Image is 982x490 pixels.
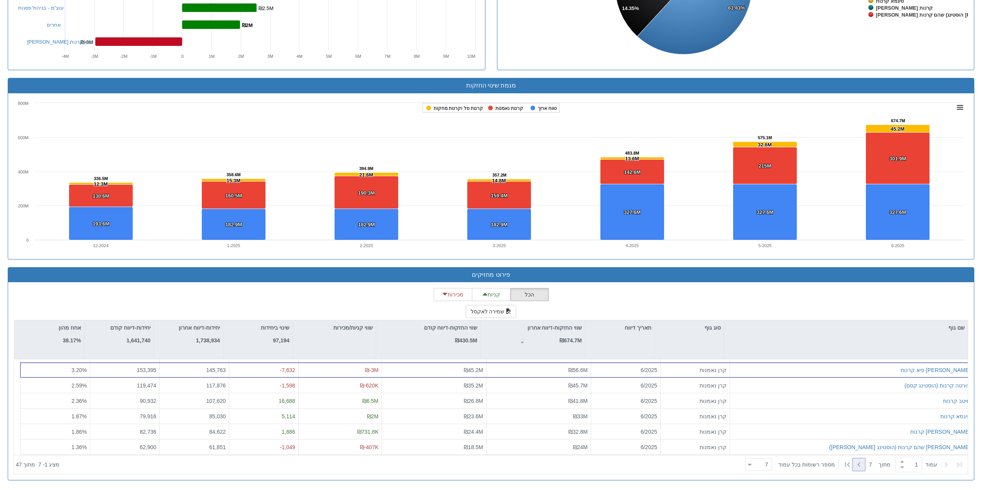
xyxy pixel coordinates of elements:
[163,366,226,374] div: 145,763
[464,444,483,450] span: ₪18.5M
[267,54,273,59] text: 3M
[724,320,968,335] div: שם גוף
[585,320,654,335] div: תאריך דיווח
[664,382,727,389] div: קרן נאמנות
[568,429,588,435] span: ₪32.8M
[93,382,156,389] div: 119,474
[232,428,295,436] div: 1,886
[568,367,588,373] span: ₪56.6M
[63,337,81,344] strong: 38.17%
[94,181,108,187] tspan: 12.3M
[455,337,477,344] strong: ₪430.5M
[18,135,29,140] text: 600M
[940,413,970,420] button: סיגמא קרנות
[225,193,242,199] tspan: 160.5M
[232,382,295,389] div: -1,598
[664,413,727,420] div: קרן נאמנות
[925,461,937,468] span: ‏עמוד
[573,444,588,450] span: ₪24M
[226,172,241,177] tspan: 358.6M
[943,397,970,405] div: מיטב קרנות
[24,428,87,436] div: 1.86 %
[93,243,108,248] text: 12-2024
[232,366,295,374] div: -7,632
[296,54,302,59] text: 4M
[758,135,772,140] tspan: 575.1M
[27,39,92,45] a: [PERSON_NAME] פיא קרנות
[464,429,483,435] span: ₪24.4M
[47,22,61,28] a: אחרים
[179,323,220,332] p: יחידות-דיווח אחרון
[472,288,510,301] button: קניות
[559,337,582,344] strong: ₪674.7M
[910,428,970,436] button: [PERSON_NAME] קרנות
[829,443,970,451] div: [PERSON_NAME] שהם קרנות (הוסטינג [PERSON_NAME])
[625,243,639,248] text: 4-2025
[357,429,379,435] span: ₪731.8K
[594,443,657,451] div: 6/2025
[891,118,905,123] tspan: 674.7M
[384,54,390,59] text: 7M
[901,366,970,374] button: [PERSON_NAME] פיא קרנות
[664,366,727,374] div: קרן נאמנות
[758,142,772,148] tspan: 32.6M
[869,461,879,468] span: 7
[163,428,226,436] div: 84,622
[573,413,588,419] span: ₪33M
[59,323,81,332] p: אחוז מהון
[904,382,970,389] button: פורטה קרנות (הוסטינג קסם)
[742,456,966,473] div: ‏ מתוך
[757,209,773,215] tspan: 327.6M
[594,382,657,389] div: 6/2025
[163,413,226,420] div: 85,030
[359,166,374,171] tspan: 394.9M
[93,397,156,405] div: 90,932
[510,288,549,301] button: הכל
[464,367,483,373] span: ₪45.2M
[93,443,156,451] div: 62,900
[594,397,657,405] div: 6/2025
[14,271,968,278] h3: פירוט מחזיקים
[360,444,379,450] span: ₪-407K
[622,5,639,11] tspan: 14.35%
[360,382,379,389] span: ₪-620K
[625,151,639,155] tspan: 483.8M
[225,222,242,227] tspan: 182.9M
[93,366,156,374] div: 153,395
[891,126,904,132] tspan: 45.2M
[120,54,127,59] text: -2M
[358,190,375,196] tspan: 190.3M
[163,443,226,451] div: 61,851
[261,323,289,332] p: שינוי ביחידות
[226,178,240,184] tspan: 15.3M
[355,54,361,59] text: 6M
[360,243,373,248] text: 2-2025
[93,428,156,436] div: 82,736
[232,413,295,420] div: 5,114
[227,243,240,248] text: 1-2025
[625,156,639,162] tspan: 13.6M
[464,398,483,404] span: ₪26.8M
[443,54,449,59] text: 9M
[568,382,588,389] span: ₪45.7M
[434,288,472,301] button: מכירות
[18,5,64,11] a: עוצ"מ - בניהול פסגות
[24,443,87,451] div: 1.36 %
[149,54,157,59] text: -1M
[238,54,243,59] text: 2M
[594,366,657,374] div: 6/2025
[362,398,379,404] span: ₪6.5M
[758,243,771,248] text: 5-2025
[491,193,507,199] tspan: 159.4M
[93,193,109,199] tspan: 130.6M
[467,54,475,59] text: 10M
[24,413,87,420] div: 1.87 %
[464,382,483,389] span: ₪35.2M
[242,22,253,28] tspan: ₪2M
[18,170,29,174] text: 400M
[466,305,517,318] button: שמירה לאקסל
[24,397,87,405] div: 2.36 %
